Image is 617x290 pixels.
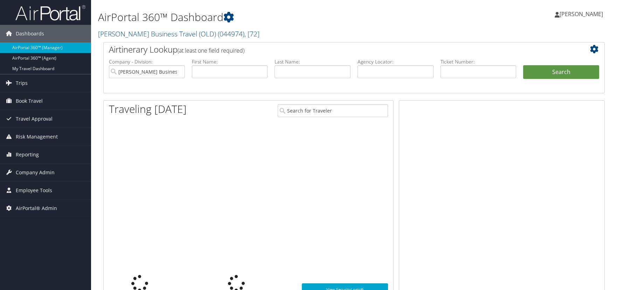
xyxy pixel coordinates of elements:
span: Dashboards [16,25,44,42]
span: Risk Management [16,128,58,146]
span: AirPortal® Admin [16,200,57,217]
span: Reporting [16,146,39,163]
label: Last Name: [275,58,351,65]
button: Search [523,65,599,79]
span: Travel Approval [16,110,53,128]
span: [PERSON_NAME] [560,10,603,18]
span: (at least one field required) [178,47,244,54]
a: [PERSON_NAME] Business Travel (OLD) [98,29,259,39]
span: Trips [16,74,28,92]
label: Agency Locator: [358,58,434,65]
span: Employee Tools [16,182,52,199]
span: Company Admin [16,164,55,181]
span: ( 044974 ) [218,29,244,39]
label: Ticket Number: [441,58,517,65]
span: Book Travel [16,92,43,110]
a: [PERSON_NAME] [555,4,610,25]
h1: Traveling [DATE] [109,102,187,116]
label: Company - Division: [109,58,185,65]
h1: AirPortal 360™ Dashboard [98,10,439,25]
input: Search for Traveler [278,104,388,117]
h2: Airtinerary Lookup [109,43,557,55]
label: First Name: [192,58,268,65]
span: , [ 72 ] [244,29,259,39]
img: airportal-logo.png [15,5,85,21]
